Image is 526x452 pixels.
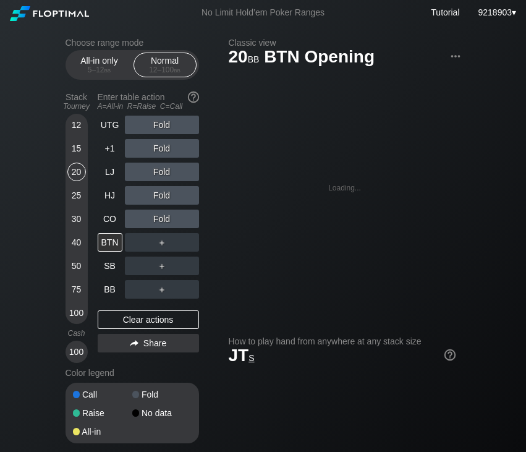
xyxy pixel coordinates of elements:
div: Share [98,334,199,352]
div: 25 [67,186,86,205]
div: LJ [98,163,122,181]
span: 20 [227,48,261,68]
img: help.32db89a4.svg [187,90,200,104]
a: Tutorial [431,7,459,17]
div: 5 – 12 [74,66,125,74]
div: Clear actions [98,310,199,329]
div: 12 – 100 [139,66,191,74]
span: BTN Opening [262,48,376,68]
div: 12 [67,116,86,134]
div: ＋ [125,257,199,275]
div: Fold [125,116,199,134]
div: Fold [125,163,199,181]
div: CO [98,210,122,228]
div: All-in [73,427,132,436]
div: HJ [98,186,122,205]
div: SB [98,257,122,275]
span: bb [174,66,180,74]
div: Enter table action [98,87,199,116]
div: All-in only [71,53,128,77]
div: Call [73,390,132,399]
div: Loading... [328,184,361,192]
div: 30 [67,210,86,228]
h2: Choose range mode [66,38,199,48]
img: Floptimal logo [10,6,89,21]
div: BTN [98,233,122,252]
div: BB [98,280,122,299]
img: ellipsis.fd386fe8.svg [449,49,462,63]
div: Normal [137,53,193,77]
div: 50 [67,257,86,275]
span: 9218903 [478,7,512,17]
div: Raise [73,409,132,417]
div: Color legend [66,363,199,383]
img: help.32db89a4.svg [443,348,457,362]
div: Fold [125,139,199,158]
span: bb [104,66,111,74]
div: Fold [132,390,192,399]
div: 75 [67,280,86,299]
img: share.864f2f62.svg [130,340,138,347]
div: Cash [61,329,93,338]
div: No data [132,409,192,417]
div: 100 [67,343,86,361]
div: 100 [67,304,86,322]
div: Fold [125,186,199,205]
div: 20 [67,163,86,181]
div: No Limit Hold’em Poker Ranges [183,7,343,20]
h2: Classic view [229,38,461,48]
div: 40 [67,233,86,252]
div: Fold [125,210,199,228]
div: ＋ [125,233,199,252]
div: ▾ [475,6,518,19]
div: Stack [61,87,93,116]
h2: How to play hand from anywhere at any stack size [229,336,456,346]
span: bb [248,51,260,65]
div: UTG [98,116,122,134]
div: ＋ [125,280,199,299]
span: s [248,350,254,364]
div: A=All-in R=Raise C=Call [98,102,199,111]
div: Tourney [61,102,93,111]
span: JT [229,346,255,365]
div: 15 [67,139,86,158]
div: +1 [98,139,122,158]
